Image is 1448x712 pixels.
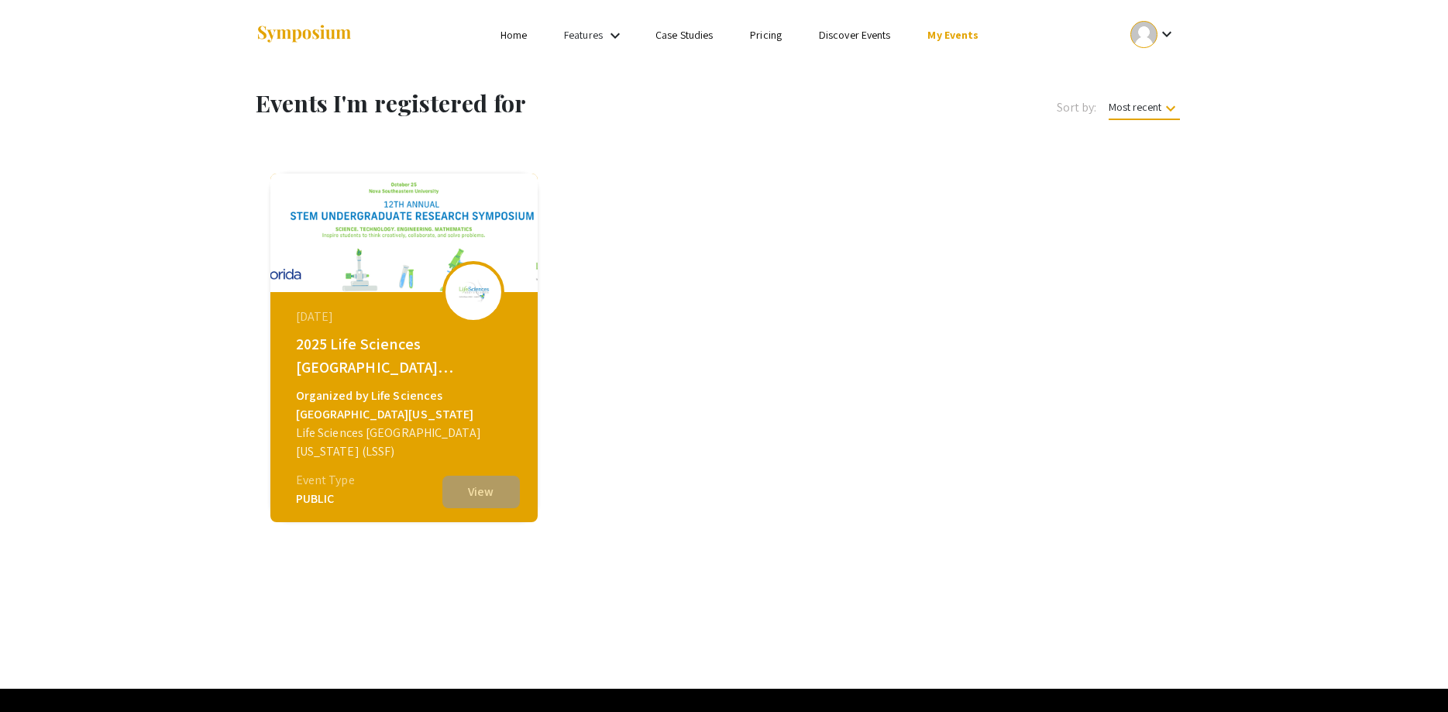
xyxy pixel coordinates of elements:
div: PUBLIC [296,490,355,508]
h1: Events I'm registered for [256,89,793,117]
img: lssfsymposium2025_eventLogo_bcd7ce_.png [450,274,497,309]
button: Most recent [1096,93,1192,121]
a: Case Studies [655,28,713,42]
a: My Events [927,28,979,42]
mat-icon: keyboard_arrow_down [1161,99,1180,118]
a: Discover Events [819,28,891,42]
div: Organized by Life Sciences [GEOGRAPHIC_DATA][US_STATE] [296,387,516,424]
mat-icon: Expand account dropdown [1157,25,1176,43]
mat-icon: Expand Features list [606,26,624,45]
div: Event Type [296,471,355,490]
button: View [442,476,520,508]
a: Home [500,28,527,42]
a: Features [564,28,603,42]
span: Most recent [1109,100,1180,120]
button: Expand account dropdown [1114,17,1192,52]
div: [DATE] [296,308,516,326]
span: Sort by: [1057,98,1097,117]
a: Pricing [750,28,782,42]
div: 2025 Life Sciences [GEOGRAPHIC_DATA][US_STATE] STEM Undergraduate Symposium [296,332,516,379]
div: Life Sciences [GEOGRAPHIC_DATA][US_STATE] (LSSF) [296,424,516,461]
img: Symposium by ForagerOne [256,24,353,45]
img: lssfsymposium2025_eventCoverPhoto_1a8ef6__thumb.png [270,174,538,292]
iframe: Chat [12,642,66,700]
